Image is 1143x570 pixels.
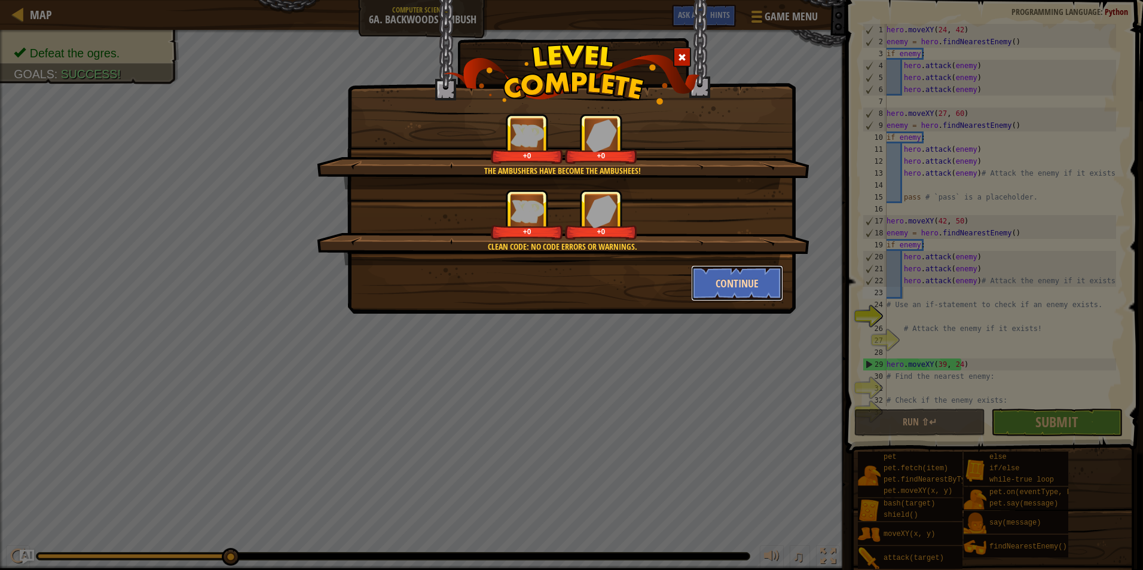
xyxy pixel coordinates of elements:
button: Continue [691,265,784,301]
div: Clean code: no code errors or warnings. [374,241,751,253]
img: reward_icon_xp.png [511,124,544,147]
div: +0 [493,151,561,160]
div: +0 [567,151,635,160]
img: reward_icon_gems.png [586,119,617,152]
img: level_complete.png [444,44,700,105]
div: +0 [567,227,635,236]
div: +0 [493,227,561,236]
img: reward_icon_xp.png [511,200,544,223]
div: The ambushers have become the ambushees! [374,165,751,177]
img: reward_icon_gems.png [586,195,617,228]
